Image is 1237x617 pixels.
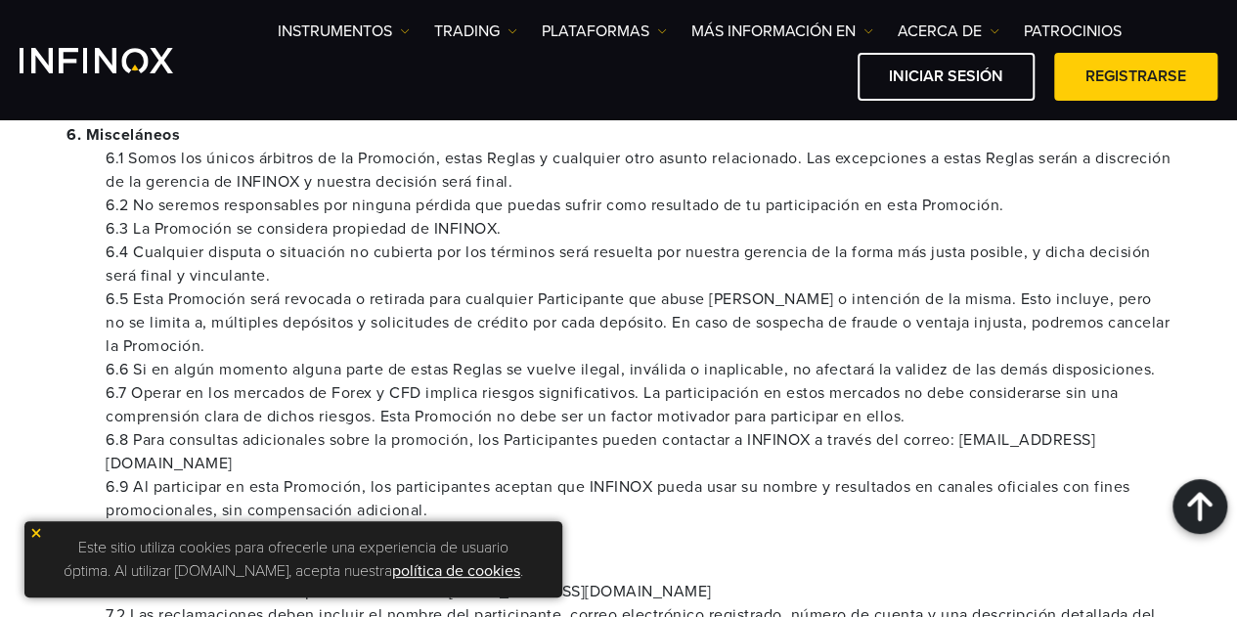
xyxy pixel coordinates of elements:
li: 6.6 Si en algún momento alguna parte de estas Reglas se vuelve ilegal, inválida o inaplicable, no... [106,358,1171,381]
li: 6.8 Para consultas adicionales sobre la promoción, los Participantes pueden contactar a INFINOX a... [106,428,1171,475]
a: política de cookies [392,561,520,581]
li: 6.7 Operar en los mercados de Forex y CFD implica riesgos significativos. La participación en est... [106,381,1171,428]
li: 6.9 Al participar en esta Promoción, los participantes aceptan que INFINOX pueda usar su nombre y... [106,475,1171,522]
a: INFINOX Logo [20,48,219,73]
a: [EMAIL_ADDRESS][DOMAIN_NAME] [444,582,712,601]
a: Más información en [691,20,873,43]
p: Este sitio utiliza cookies para ofrecerle una experiencia de usuario óptima. Al utilizar [DOMAIN_... [34,531,552,588]
li: 6.1 Somos los únicos árbitros de la Promoción, estas Reglas y cualquier otro asunto relacionado. ... [106,147,1171,194]
li: 6.4 Cualquier disputa o situación no cubierta por los términos será resuelta por nuestra gerencia... [106,241,1171,287]
p: 6. Misceláneos [66,123,1171,147]
li: 7.1 Todas las reclamaciones pueden enviarse a: [106,580,1171,603]
a: Iniciar sesión [858,53,1035,101]
p: 7. Reclamaciones [66,556,1171,580]
img: yellow close icon [29,526,43,540]
a: Registrarse [1054,53,1217,101]
a: TRADING [434,20,517,43]
a: Instrumentos [278,20,410,43]
li: 6.3 La Promoción se considera propiedad de INFINOX. [106,217,1171,241]
a: Patrocinios [1024,20,1122,43]
a: ACERCA DE [898,20,999,43]
li: 6.5 Esta Promoción será revocada o retirada para cualquier Participante que abuse [PERSON_NAME] o... [106,287,1171,358]
a: PLATAFORMAS [542,20,667,43]
li: 6.2 No seremos responsables por ninguna pérdida que puedas sufrir como resultado de tu participac... [106,194,1171,217]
